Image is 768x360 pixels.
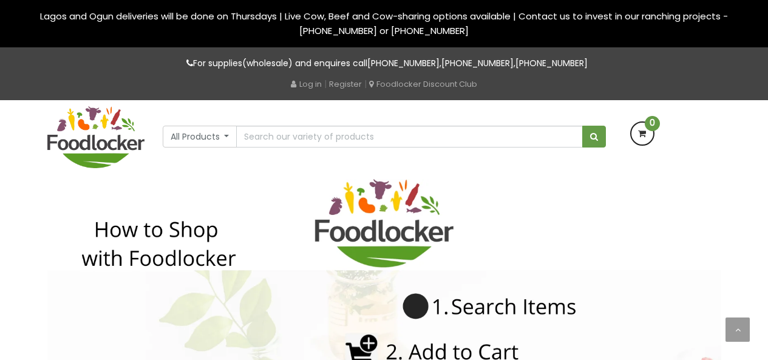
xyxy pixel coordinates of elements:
[47,56,721,70] p: For supplies(wholesale) and enquires call , ,
[515,57,588,69] a: [PHONE_NUMBER]
[441,57,514,69] a: [PHONE_NUMBER]
[291,78,322,90] a: Log in
[364,78,367,90] span: |
[47,106,144,168] img: FoodLocker
[369,78,477,90] a: Foodlocker Discount Club
[236,126,582,148] input: Search our variety of products
[40,10,728,37] span: Lagos and Ogun deliveries will be done on Thursdays | Live Cow, Beef and Cow-sharing options avai...
[329,78,362,90] a: Register
[163,126,237,148] button: All Products
[367,57,440,69] a: [PHONE_NUMBER]
[324,78,327,90] span: |
[645,116,660,131] span: 0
